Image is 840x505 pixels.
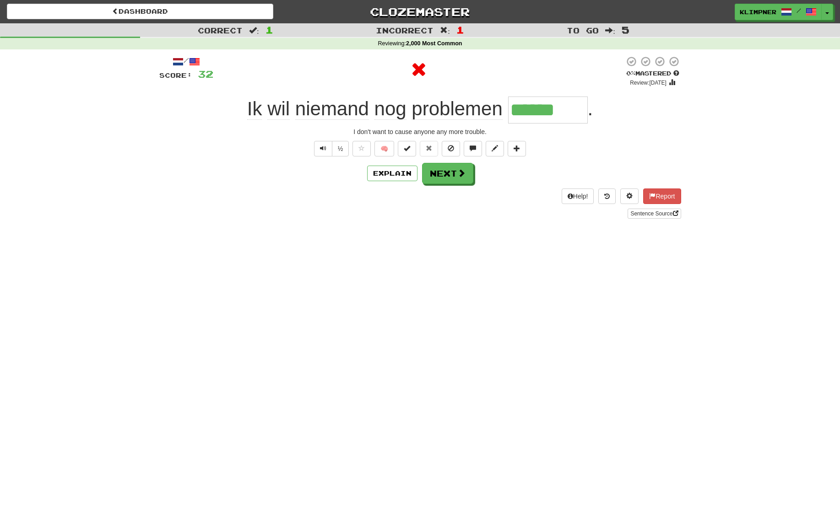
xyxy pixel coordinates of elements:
span: niemand [295,98,369,120]
button: Round history (alt+y) [598,188,616,204]
button: Help! [562,188,594,204]
span: . [588,98,593,119]
button: Play sentence audio (ctl+space) [314,141,332,156]
button: Discuss sentence (alt+u) [464,141,482,156]
span: 1 [456,24,464,35]
span: : [440,27,450,34]
span: problemen [412,98,502,120]
span: 0 % [626,70,635,77]
div: Mastered [624,70,681,78]
button: Reset to 0% Mastered (alt+r) [420,141,438,156]
span: Correct [198,26,243,35]
span: Incorrect [376,26,434,35]
button: Edit sentence (alt+d) [486,141,504,156]
span: : [605,27,615,34]
button: Report [643,188,681,204]
span: nog [374,98,406,120]
button: Explain [367,166,417,181]
small: Review: [DATE] [630,80,667,86]
div: / [159,56,213,67]
button: Add to collection (alt+a) [508,141,526,156]
span: 1 [266,24,273,35]
button: Set this sentence to 100% Mastered (alt+m) [398,141,416,156]
strong: 2,000 Most Common [406,40,462,47]
a: klimpner / [735,4,822,20]
div: I don't want to cause anyone any more trouble. [159,127,681,136]
div: Text-to-speech controls [312,141,349,156]
button: Favorite sentence (alt+f) [352,141,371,156]
button: Next [422,163,473,184]
span: Ik [247,98,262,120]
button: 🧠 [374,141,394,156]
span: To go [567,26,599,35]
button: Ignore sentence (alt+i) [442,141,460,156]
span: wil [267,98,290,120]
button: ½ [332,141,349,156]
a: Sentence Source [628,209,681,219]
span: Score: [159,71,192,79]
a: Dashboard [7,4,273,19]
span: 5 [622,24,629,35]
span: klimpner [740,8,776,16]
span: : [249,27,259,34]
span: / [797,7,801,14]
span: 32 [198,68,213,80]
a: Clozemaster [287,4,553,20]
